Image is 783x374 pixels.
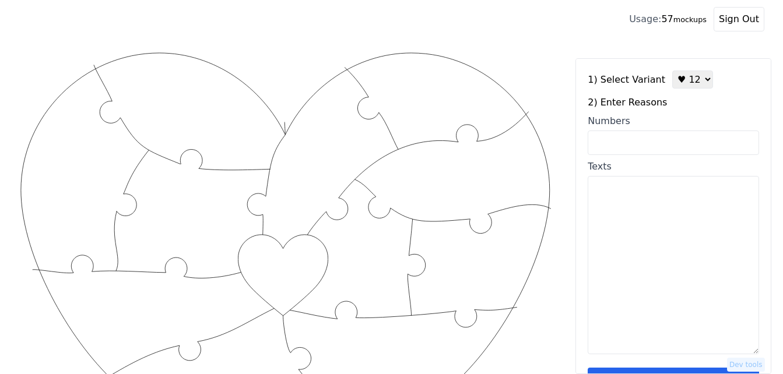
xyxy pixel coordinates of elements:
button: Dev tools [727,358,765,372]
button: Sign Out [714,7,764,31]
label: 1) Select Variant [588,73,665,87]
input: Numbers [588,130,759,155]
textarea: Texts [588,176,759,354]
div: Texts [588,160,759,174]
div: 57 [629,12,707,26]
label: 2) Enter Reasons [588,96,759,110]
div: Numbers [588,114,759,128]
small: mockups [673,15,707,24]
span: Usage: [629,13,661,24]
